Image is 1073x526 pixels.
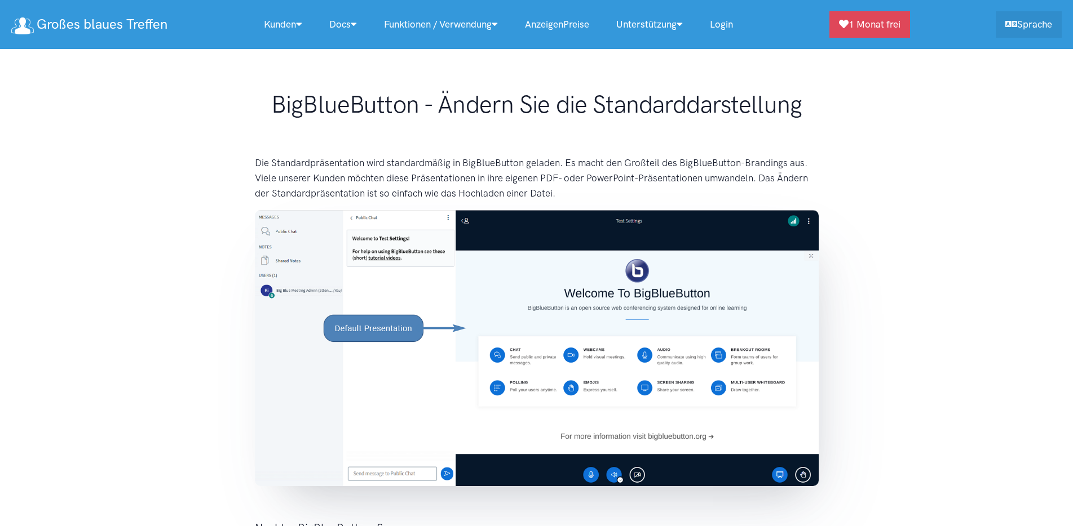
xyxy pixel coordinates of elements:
a: AnzeigenPreise [511,12,603,37]
p: Die Standardpräsentation wird standardmäßig in BigBlueButton geladen. Es macht den Großteil des B... [255,155,819,202]
img: Standardpräsentation [255,210,819,486]
a: Funktionen / Verwendung [370,12,511,37]
a: Kunden [250,12,316,37]
a: Login [696,12,747,37]
a: Unterstützung [603,12,696,37]
img: Logo [11,17,34,34]
a: Sprache [996,11,1062,38]
a: Docs [316,12,370,37]
a: Großes blaues Treffen [11,12,167,37]
h1: BigBlueButton - Ändern Sie die Standarddarstellung [255,90,819,119]
a: 1 Monat frei [829,11,910,38]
